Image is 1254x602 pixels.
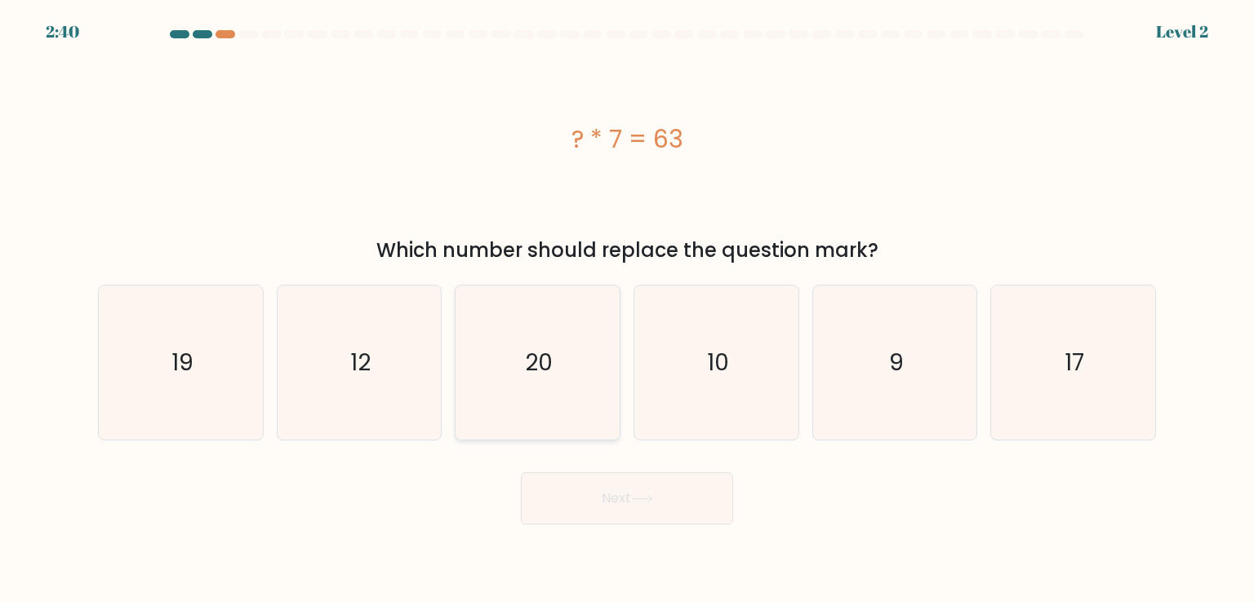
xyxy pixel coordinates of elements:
[350,346,371,378] text: 12
[46,20,79,44] div: 2:40
[707,346,729,378] text: 10
[171,346,193,378] text: 19
[98,121,1156,157] div: ? * 7 = 63
[521,472,733,525] button: Next
[108,236,1146,265] div: Which number should replace the question mark?
[1065,346,1084,378] text: 17
[1156,20,1208,44] div: Level 2
[889,346,904,378] text: 9
[526,346,554,378] text: 20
